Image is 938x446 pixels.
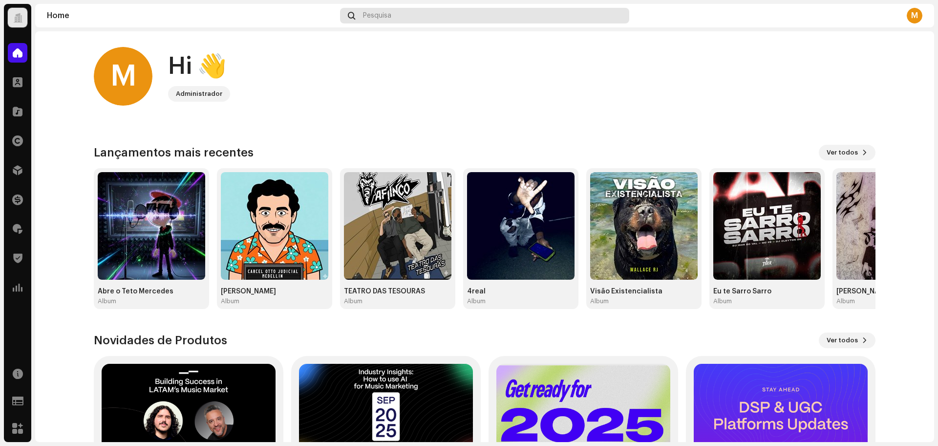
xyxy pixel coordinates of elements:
[363,12,391,20] span: Pesquisa
[713,297,732,305] div: Album
[221,172,328,280] img: e36526f6-9fd4-4d6f-ab22-7c06029fe1f3
[47,12,336,20] div: Home
[713,172,821,280] img: 8445e298-e0f0-40fc-9344-1b6e0b8c9d38
[590,172,698,280] img: 6df265f2-12cb-41a7-a006-f3e77d2fd2f5
[907,8,922,23] div: M
[221,288,328,295] div: [PERSON_NAME]
[590,297,609,305] div: Album
[98,172,205,280] img: 3af4f52d-baf2-4944-8b54-9fdd0c18eeab
[98,288,205,295] div: Abre o Teto Mercedes
[344,297,362,305] div: Album
[98,297,116,305] div: Album
[467,297,486,305] div: Album
[819,145,875,160] button: Ver todos
[467,288,575,295] div: 4real
[94,47,152,106] div: M
[467,172,575,280] img: 2e6db744-4bd8-4289-9430-6a22413c69f2
[827,143,858,162] span: Ver todos
[344,288,451,295] div: TEATRO DAS TESOURAS
[713,288,821,295] div: Eu te Sarro Sarro
[94,333,227,348] h3: Novidades de Produtos
[168,51,230,82] div: Hi 👋
[221,297,239,305] div: Album
[590,288,698,295] div: Visão Existencialista
[827,331,858,350] span: Ver todos
[176,88,222,100] div: Administrador
[344,172,451,280] img: a6d253c8-56ce-4310-bac1-edf5442a9e2d
[836,297,855,305] div: Album
[94,145,254,160] h3: Lançamentos mais recentes
[819,333,875,348] button: Ver todos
